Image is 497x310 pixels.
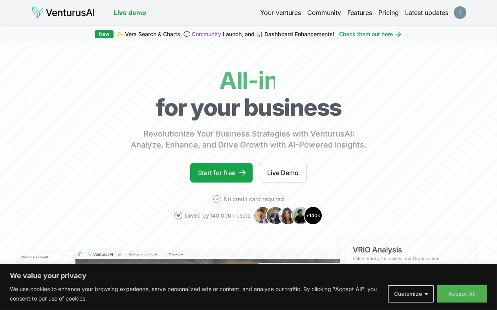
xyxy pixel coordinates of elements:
[192,31,221,37] a: Community
[339,30,402,38] a: Check them out here
[454,6,466,19] img: ACg8ocIzinWqFoN21OiHZO6UnZugvRFrnwjyPgGLc3iftkWxaTeG3Q=s96-c
[10,284,382,303] p: We use cookies to enhance your browsing experience, serve personalized ads or content, and analyz...
[388,285,434,303] button: Customize
[405,8,448,17] a: Latest updates
[279,206,297,225] img: Avatar 3
[31,6,95,19] img: logo
[266,206,285,225] img: Avatar 2
[114,8,146,17] a: Live demo
[95,30,114,38] div: New
[291,206,310,225] img: Avatar 4
[378,8,399,17] a: Pricing
[259,163,307,183] a: Live Demo
[347,8,372,17] a: Features
[437,285,487,303] button: Accept All
[253,206,272,225] img: Avatar 1
[307,8,341,17] a: Community
[10,271,487,280] p: We value your privacy
[260,8,301,17] a: Your ventures
[117,30,334,38] span: ✨ Vera Search & Charts, 💬 Launch, and 📊 Dashboard Enhancements!
[190,163,253,183] a: Start for free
